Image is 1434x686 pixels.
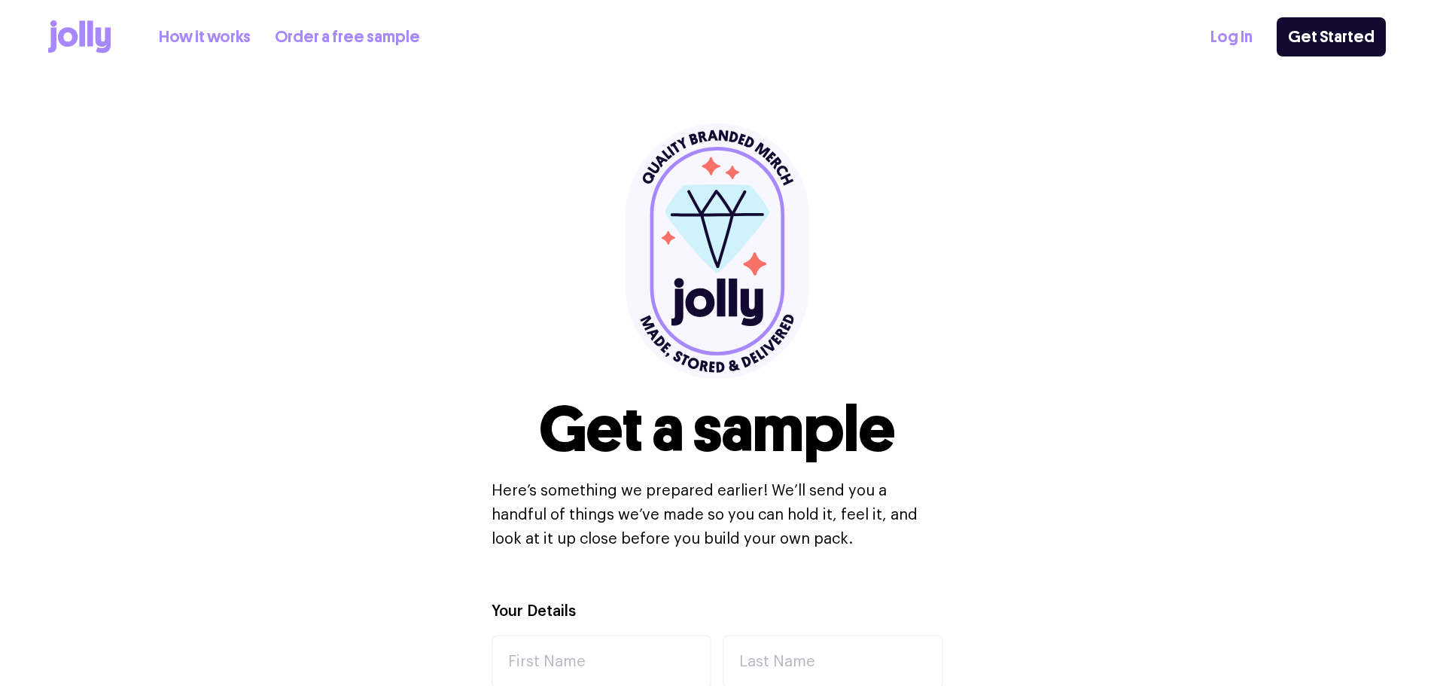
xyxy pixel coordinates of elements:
p: Here’s something we prepared earlier! We’ll send you a handful of things we’ve made so you can ho... [492,479,943,551]
a: Log In [1210,25,1253,50]
a: Order a free sample [275,25,420,50]
h1: Get a sample [539,398,895,461]
a: Get Started [1277,17,1386,56]
a: How it works [159,25,251,50]
label: Your Details [492,601,576,623]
